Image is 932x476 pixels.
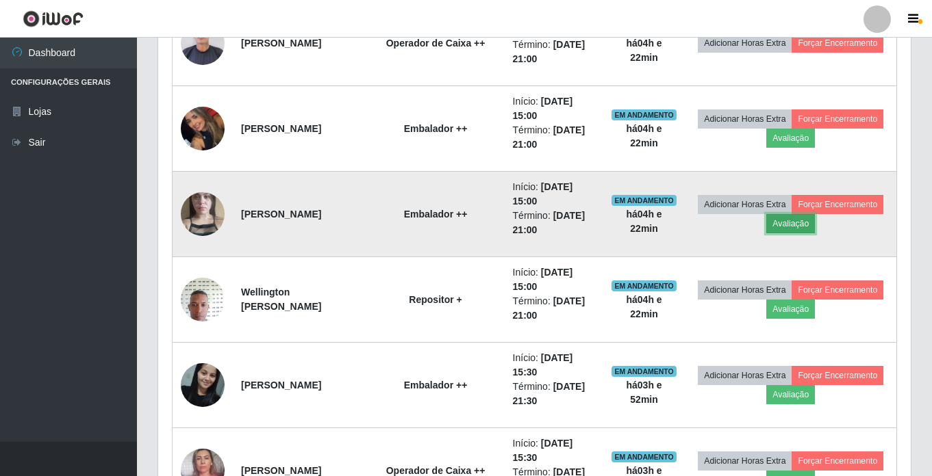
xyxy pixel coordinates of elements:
[181,270,225,328] img: 1741784309558.jpeg
[513,351,595,380] li: Início:
[23,10,84,27] img: CoreUI Logo
[698,451,792,471] button: Adicionar Horas Extra
[792,366,883,385] button: Forçar Encerramento
[792,195,883,214] button: Forçar Encerramento
[698,366,792,385] button: Adicionar Horas Extra
[792,451,883,471] button: Forçar Encerramento
[626,380,662,405] strong: há 03 h e 52 min
[513,294,595,323] li: Término:
[513,209,595,237] li: Término:
[513,96,573,121] time: [DATE] 15:00
[513,267,573,292] time: [DATE] 15:00
[386,465,486,476] strong: Operador de Caixa ++
[698,109,792,129] button: Adicionar Horas Extra
[626,294,662,319] strong: há 04 h e 22 min
[513,380,595,408] li: Término:
[241,38,321,49] strong: [PERSON_NAME]
[513,38,595,66] li: Término:
[792,280,883,300] button: Forçar Encerramento
[181,18,225,69] img: 1755098400513.jpeg
[513,94,595,123] li: Início:
[513,265,595,294] li: Início:
[409,294,462,305] strong: Repositor +
[404,209,468,220] strong: Embalador ++
[513,181,573,207] time: [DATE] 15:00
[404,123,468,134] strong: Embalador ++
[766,214,815,233] button: Avaliação
[698,280,792,300] button: Adicionar Horas Extra
[386,38,486,49] strong: Operador de Caixa ++
[698,195,792,214] button: Adicionar Horas Extra
[181,175,225,253] img: 1747227307483.jpeg
[766,129,815,148] button: Avaliação
[513,180,595,209] li: Início:
[513,352,573,378] time: [DATE] 15:30
[612,195,677,206] span: EM ANDAMENTO
[241,465,321,476] strong: [PERSON_NAME]
[698,34,792,53] button: Adicionar Horas Extra
[513,438,573,463] time: [DATE] 15:30
[626,38,662,63] strong: há 04 h e 22 min
[612,109,677,120] span: EM ANDAMENTO
[612,451,677,462] span: EM ANDAMENTO
[241,209,321,220] strong: [PERSON_NAME]
[241,123,321,134] strong: [PERSON_NAME]
[181,90,225,168] img: 1734615886150.jpeg
[792,109,883,129] button: Forçar Encerramento
[181,356,225,414] img: 1651018205499.jpeg
[626,209,662,234] strong: há 04 h e 22 min
[766,385,815,404] button: Avaliação
[513,123,595,152] li: Término:
[626,123,662,148] strong: há 04 h e 22 min
[241,287,321,312] strong: Wellington [PERSON_NAME]
[766,300,815,319] button: Avaliação
[513,436,595,465] li: Início:
[612,366,677,377] span: EM ANDAMENTO
[792,34,883,53] button: Forçar Encerramento
[241,380,321,391] strong: [PERSON_NAME]
[404,380,468,391] strong: Embalador ++
[612,280,677,291] span: EM ANDAMENTO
